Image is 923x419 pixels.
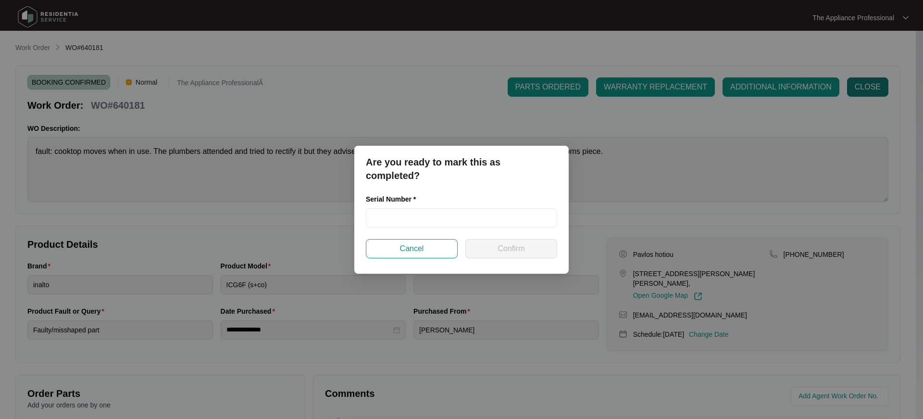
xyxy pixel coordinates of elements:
[366,194,423,204] label: Serial Number *
[400,243,424,254] span: Cancel
[366,169,557,182] p: completed?
[366,239,458,258] button: Cancel
[366,155,557,169] p: Are you ready to mark this as
[465,239,557,258] button: Confirm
